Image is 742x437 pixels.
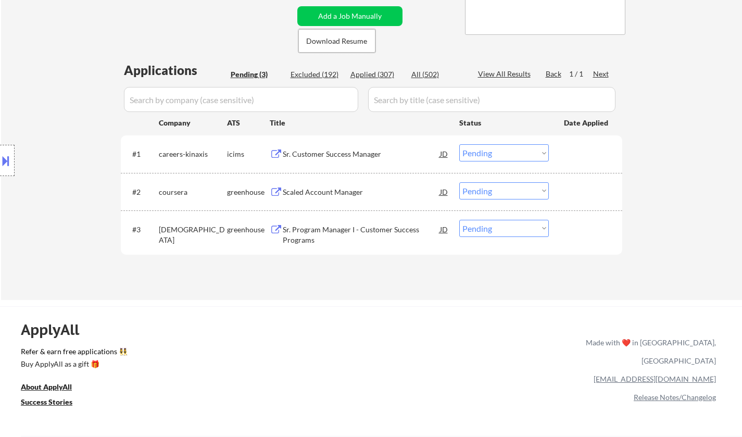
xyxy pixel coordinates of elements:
div: Made with ❤️ in [GEOGRAPHIC_DATA], [GEOGRAPHIC_DATA] [582,333,716,370]
div: ATS [227,118,270,128]
div: Pending (3) [231,69,283,80]
div: Excluded (192) [291,69,343,80]
div: Back [546,69,562,79]
div: JD [439,182,449,201]
input: Search by title (case sensitive) [368,87,615,112]
div: [DEMOGRAPHIC_DATA] [159,224,227,245]
div: Sr. Customer Success Manager [283,149,440,159]
button: Download Resume [298,29,375,53]
div: 1 / 1 [569,69,593,79]
div: greenhouse [227,187,270,197]
div: JD [439,144,449,163]
div: Date Applied [564,118,610,128]
a: [EMAIL_ADDRESS][DOMAIN_NAME] [594,374,716,383]
div: Company [159,118,227,128]
a: Refer & earn free applications 👯‍♀️ [21,348,368,359]
u: About ApplyAll [21,382,72,391]
div: Next [593,69,610,79]
button: Add a Job Manually [297,6,403,26]
div: Applied (307) [350,69,403,80]
div: JD [439,220,449,239]
div: greenhouse [227,224,270,235]
div: ApplyAll [21,321,91,339]
div: coursera [159,187,227,197]
div: Scaled Account Manager [283,187,440,197]
div: Status [459,113,549,132]
div: Title [270,118,449,128]
a: About ApplyAll [21,382,86,395]
a: Success Stories [21,397,86,410]
div: Buy ApplyAll as a gift 🎁 [21,360,125,368]
div: careers-kinaxis [159,149,227,159]
u: Success Stories [21,397,72,406]
a: Buy ApplyAll as a gift 🎁 [21,359,125,372]
div: All (502) [411,69,463,80]
a: Release Notes/Changelog [634,393,716,402]
div: Sr. Program Manager I - Customer Success Programs [283,224,440,245]
div: icims [227,149,270,159]
input: Search by company (case sensitive) [124,87,358,112]
div: View All Results [478,69,534,79]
